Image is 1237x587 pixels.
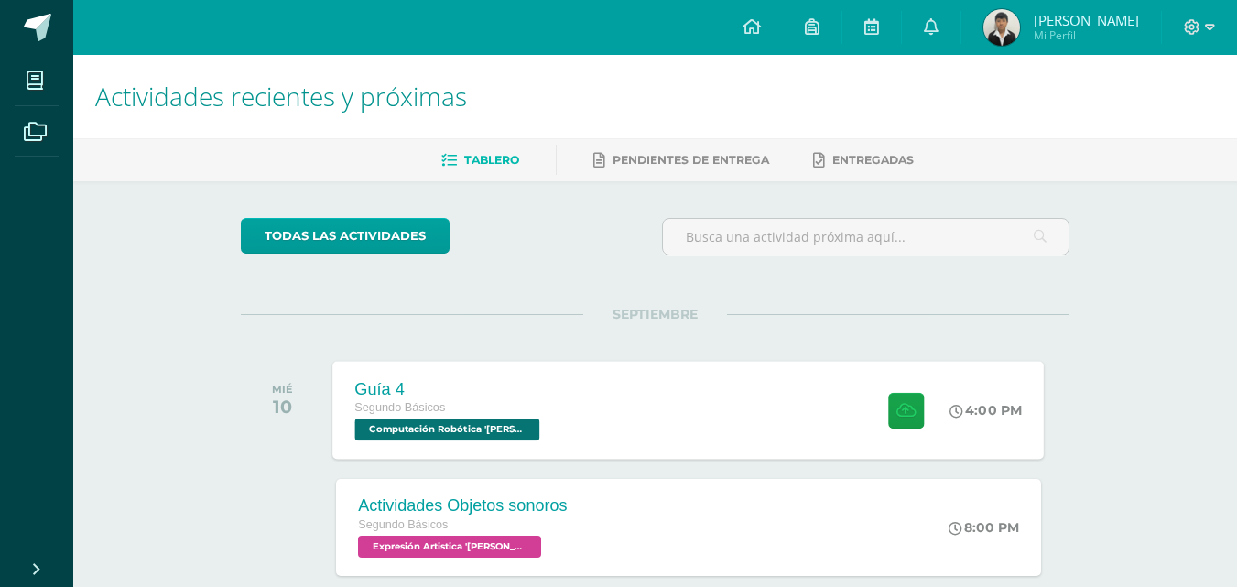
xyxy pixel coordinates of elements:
span: Expresión Artistica 'Miguel Angel ' [358,536,541,558]
a: todas las Actividades [241,218,450,254]
div: MIÉ [272,383,293,396]
a: Tablero [441,146,519,175]
a: Entregadas [813,146,914,175]
img: 77986aecc0be8c78bee3e34b7a50455b.png [983,9,1020,46]
span: Entregadas [832,153,914,167]
span: Computación Robótica 'Miguel Angel' [355,419,540,440]
span: Actividades recientes y próximas [95,79,467,114]
div: 4:00 PM [950,402,1023,419]
span: Pendientes de entrega [613,153,769,167]
div: 8:00 PM [949,519,1019,536]
span: Tablero [464,153,519,167]
div: 10 [272,396,293,418]
div: Guía 4 [355,379,545,398]
div: Actividades Objetos sonoros [358,496,567,516]
a: Pendientes de entrega [593,146,769,175]
input: Busca una actividad próxima aquí... [663,219,1069,255]
span: Segundo Básicos [355,401,446,414]
span: [PERSON_NAME] [1034,11,1139,29]
span: Mi Perfil [1034,27,1139,43]
span: Segundo Básicos [358,518,448,531]
span: SEPTIEMBRE [583,306,727,322]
